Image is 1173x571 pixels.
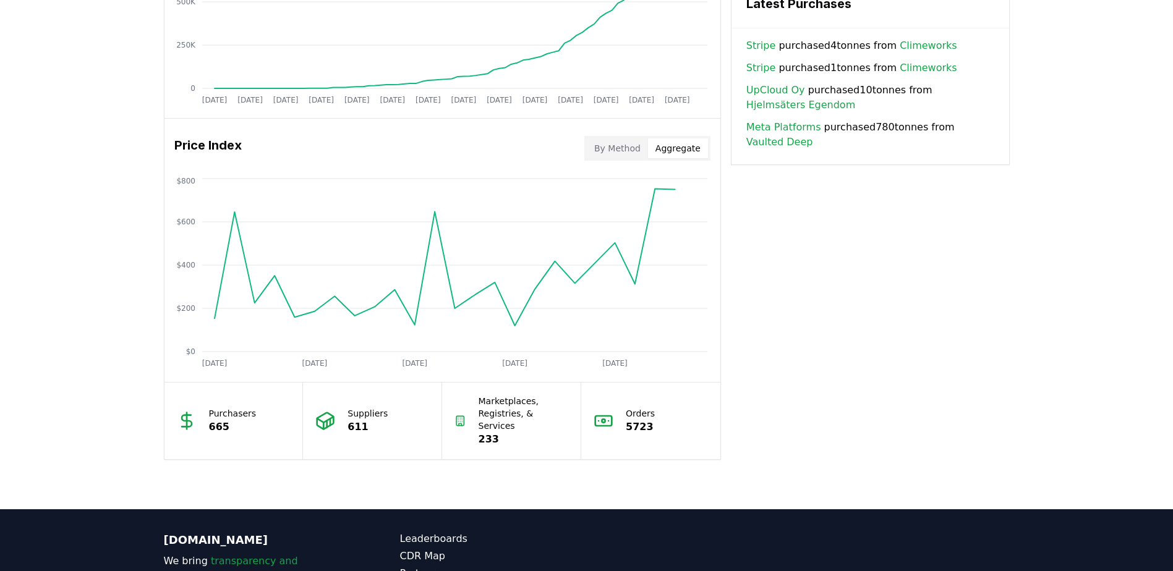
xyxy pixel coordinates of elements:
tspan: [DATE] [629,96,654,104]
p: 665 [209,420,257,434]
tspan: [DATE] [664,96,689,104]
p: Orders [626,407,655,420]
tspan: [DATE] [593,96,618,104]
tspan: [DATE] [402,359,427,368]
tspan: [DATE] [487,96,512,104]
tspan: [DATE] [558,96,583,104]
tspan: [DATE] [309,96,334,104]
p: Marketplaces, Registries, & Services [479,395,569,432]
tspan: [DATE] [273,96,298,104]
tspan: $600 [176,218,195,226]
a: Climeworks [900,61,957,75]
tspan: [DATE] [202,359,227,368]
tspan: $400 [176,261,195,269]
tspan: $200 [176,304,195,313]
tspan: [DATE] [502,359,527,368]
a: Leaderboards [400,531,587,546]
p: 233 [479,432,569,447]
p: Suppliers [348,407,388,420]
tspan: 250K [176,41,196,49]
tspan: $800 [176,177,195,185]
tspan: [DATE] [380,96,405,104]
a: Meta Platforms [746,120,821,135]
tspan: [DATE] [451,96,476,104]
p: [DOMAIN_NAME] [164,531,351,549]
span: purchased 1 tonnes from [746,61,957,75]
button: Aggregate [648,138,708,158]
a: UpCloud Oy [746,83,805,98]
tspan: [DATE] [522,96,547,104]
tspan: $0 [186,347,195,356]
button: By Method [587,138,648,158]
tspan: [DATE] [602,359,628,368]
a: CDR Map [400,549,587,564]
p: Purchasers [209,407,257,420]
tspan: [DATE] [344,96,369,104]
a: Hjelmsäters Egendom [746,98,855,112]
p: 611 [348,420,388,434]
p: 5723 [626,420,655,434]
tspan: [DATE] [237,96,263,104]
a: Vaulted Deep [746,135,813,150]
span: purchased 4 tonnes from [746,38,957,53]
tspan: [DATE] [416,96,441,104]
a: Stripe [746,38,775,53]
tspan: [DATE] [302,359,327,368]
span: purchased 10 tonnes from [746,83,994,112]
tspan: [DATE] [202,96,227,104]
a: Stripe [746,61,775,75]
span: purchased 780 tonnes from [746,120,994,150]
a: Climeworks [900,38,957,53]
tspan: 0 [190,84,195,93]
h3: Price Index [174,136,242,161]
